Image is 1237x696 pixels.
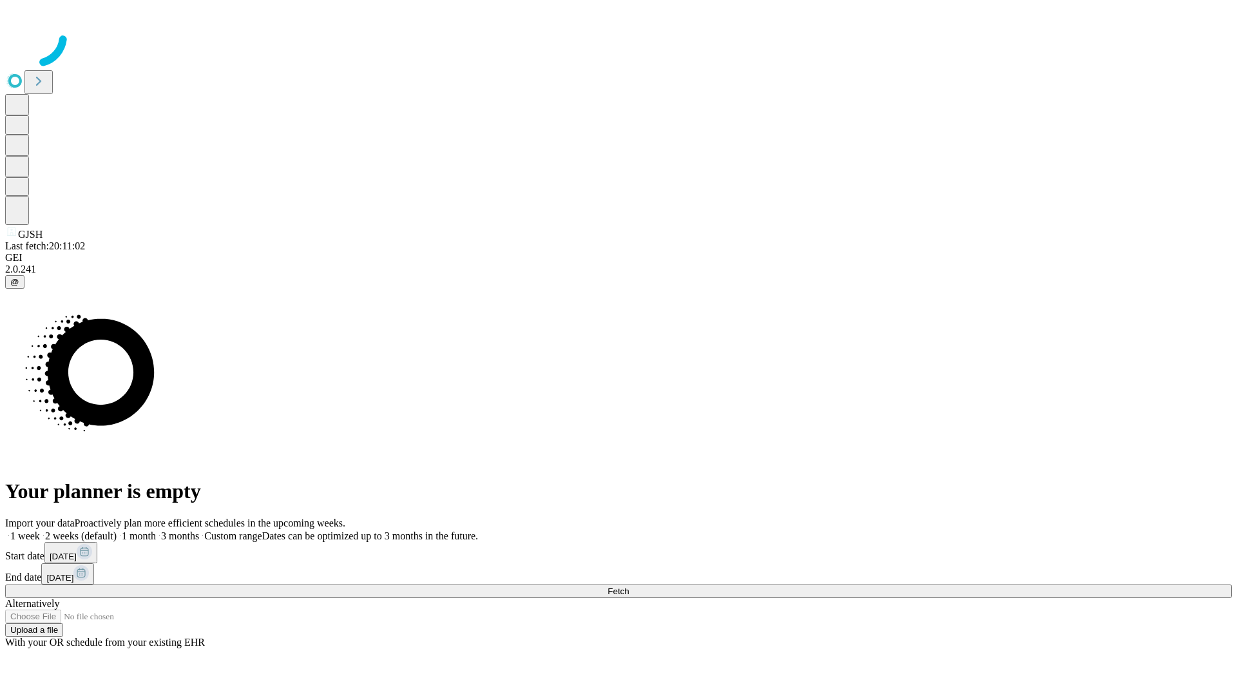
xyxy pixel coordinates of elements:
[5,598,59,609] span: Alternatively
[45,530,117,541] span: 2 weeks (default)
[5,623,63,637] button: Upload a file
[10,277,19,287] span: @
[5,275,24,289] button: @
[122,530,156,541] span: 1 month
[5,517,75,528] span: Import your data
[204,530,262,541] span: Custom range
[5,585,1232,598] button: Fetch
[5,240,85,251] span: Last fetch: 20:11:02
[75,517,345,528] span: Proactively plan more efficient schedules in the upcoming weeks.
[608,586,629,596] span: Fetch
[262,530,478,541] span: Dates can be optimized up to 3 months in the future.
[5,252,1232,264] div: GEI
[50,552,77,561] span: [DATE]
[5,264,1232,275] div: 2.0.241
[161,530,199,541] span: 3 months
[5,637,205,648] span: With your OR schedule from your existing EHR
[46,573,73,583] span: [DATE]
[10,530,40,541] span: 1 week
[5,563,1232,585] div: End date
[41,563,94,585] button: [DATE]
[5,542,1232,563] div: Start date
[18,229,43,240] span: GJSH
[5,479,1232,503] h1: Your planner is empty
[44,542,97,563] button: [DATE]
